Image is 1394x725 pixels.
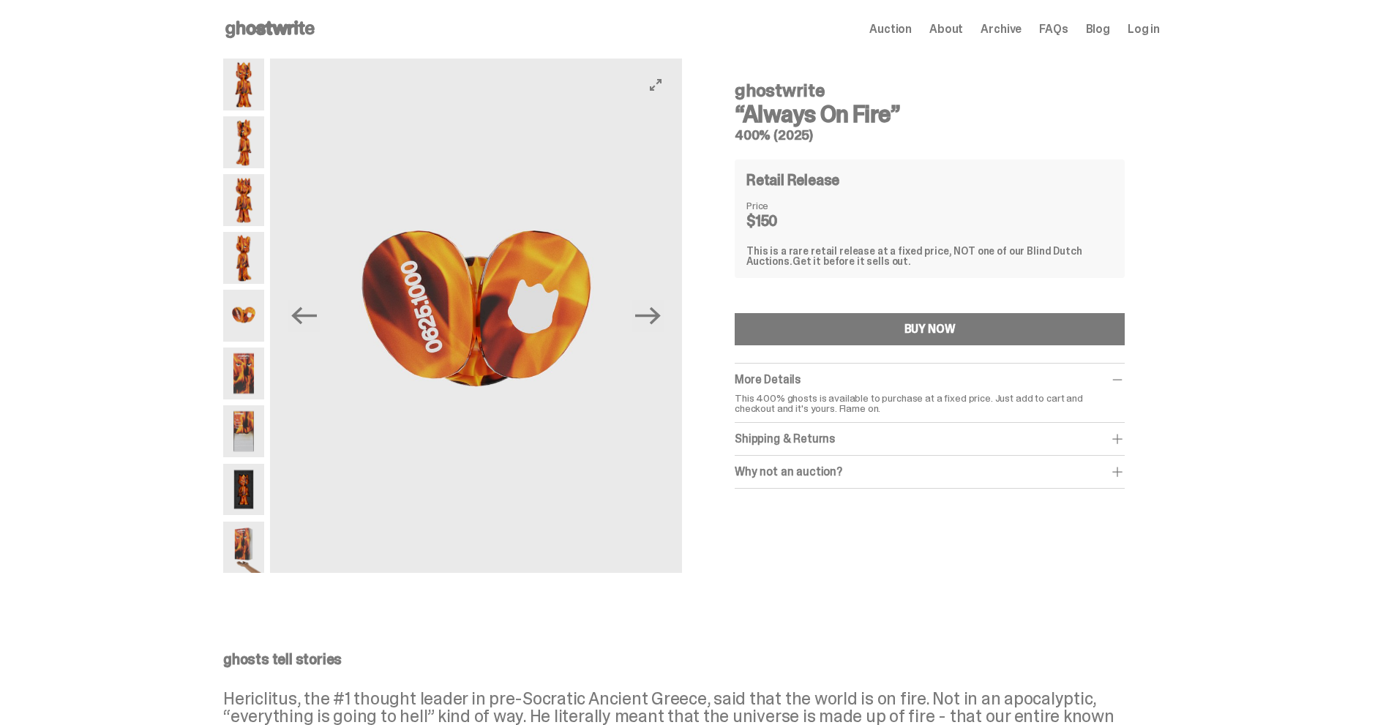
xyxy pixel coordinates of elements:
dd: $150 [746,214,820,228]
img: Always-On-Fire---Website-Archive.2485X.png [223,116,264,168]
span: Get it before it sells out. [792,255,911,268]
img: Always-On-Fire---Website-Archive.2490X.png [270,59,682,573]
img: Always-On-Fire---Website-Archive.2489X.png [223,232,264,284]
img: Always-On-Fire---Website-Archive.2490X.png [223,290,264,342]
dt: Price [746,200,820,211]
img: Always-On-Fire---Website-Archive.2497X.png [223,464,264,516]
a: Blog [1086,23,1110,35]
img: Always-On-Fire---Website-Archive.2484X.png [223,59,264,110]
p: ghosts tell stories [223,652,1160,666]
button: BUY NOW [735,313,1125,345]
img: Always-On-Fire---Website-Archive.2491X.png [223,348,264,399]
button: Previous [288,300,320,332]
h5: 400% (2025) [735,129,1125,142]
a: Archive [981,23,1022,35]
button: View full-screen [647,76,664,94]
div: Shipping & Returns [735,432,1125,446]
h3: “Always On Fire” [735,102,1125,126]
img: Always-On-Fire---Website-Archive.2487X.png [223,174,264,226]
div: Why not an auction? [735,465,1125,479]
a: FAQs [1039,23,1068,35]
img: Always-On-Fire---Website-Archive.2494X.png [223,405,264,457]
div: BUY NOW [904,323,956,335]
div: This is a rare retail release at a fixed price, NOT one of our Blind Dutch Auctions. [746,246,1113,266]
a: Log in [1128,23,1160,35]
button: Next [632,300,664,332]
a: Auction [869,23,912,35]
p: This 400% ghosts is available to purchase at a fixed price. Just add to cart and checkout and it'... [735,393,1125,413]
h4: ghostwrite [735,82,1125,99]
a: About [929,23,963,35]
img: Always-On-Fire---Website-Archive.2522XX.png [223,522,264,574]
h4: Retail Release [746,173,839,187]
span: More Details [735,372,801,387]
